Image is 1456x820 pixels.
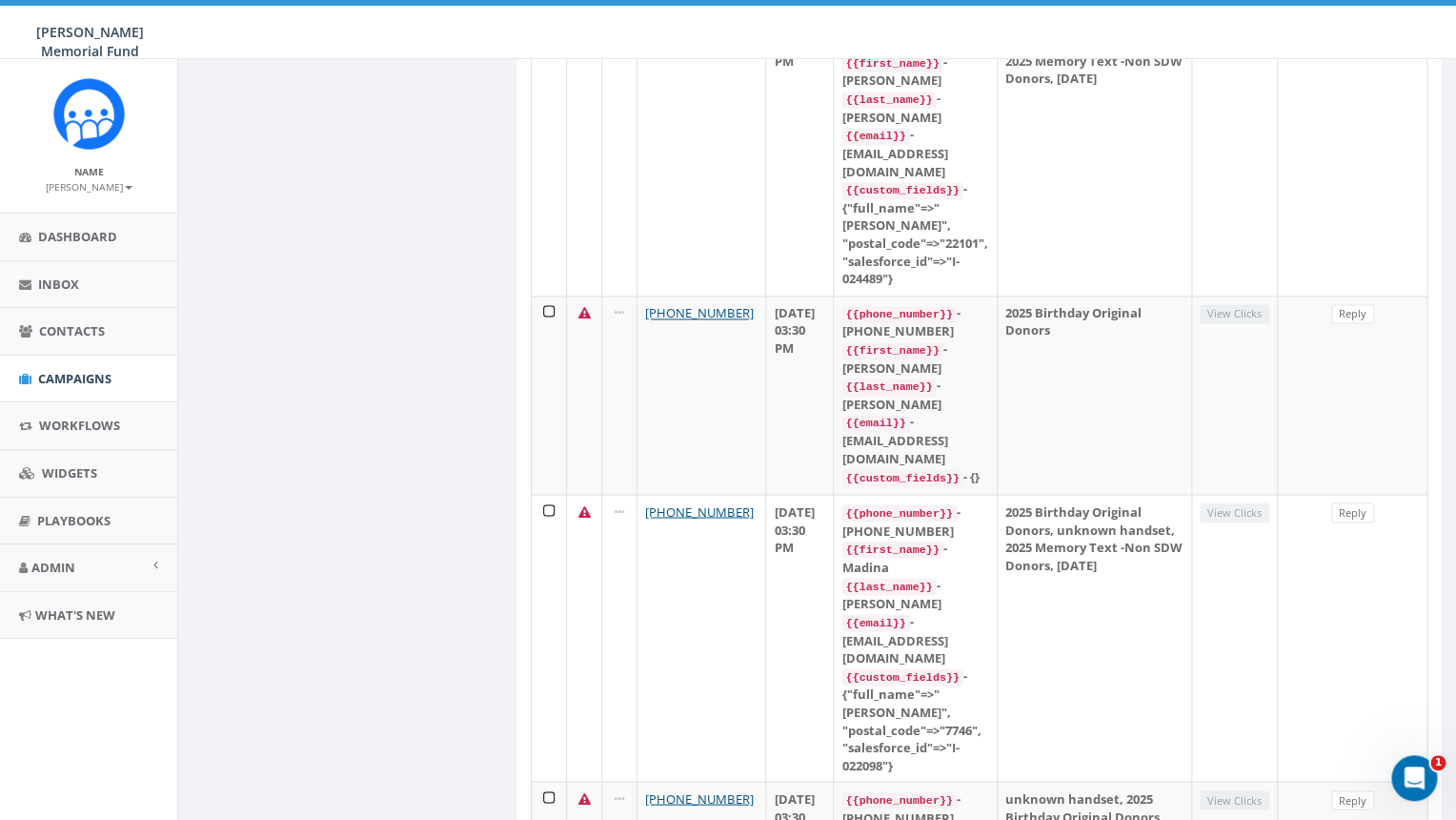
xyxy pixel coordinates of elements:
div: - Madina [841,539,989,575]
div: - {"full_name"=>"[PERSON_NAME]", "postal_code"=>"7746", "salesforce_id"=>"I-022098"} [841,666,989,774]
span: Campaigns [38,370,111,387]
a: [PHONE_NUMBER] [645,789,753,807]
code: {{first_name}} [841,541,942,558]
span: 1 [1430,755,1446,770]
code: {{email}} [841,415,909,432]
img: Rally_Corp_Icon.png [53,78,125,150]
code: {{first_name}} [841,342,942,359]
a: [PERSON_NAME] [46,177,132,195]
td: 2025 Birthday Original Donors, unknown handset, 2025 Memory Text -Non SDW Donors, [DATE] [998,494,1192,781]
code: {{last_name}} [841,92,936,109]
iframe: Intercom live chat [1391,755,1437,801]
div: - {"full_name"=>"[PERSON_NAME]", "postal_code"=>"22101", "salesforce_id"=>"I-024489"} [841,180,989,288]
div: - [EMAIL_ADDRESS][DOMAIN_NAME] [841,413,989,467]
small: [PERSON_NAME] [46,180,132,194]
code: {{last_name}} [841,578,936,595]
td: 2025 Birthday Original Donors, unknown handset, 2025 Memory Text -Non SDW Donors, [DATE] [998,8,1192,295]
small: Name [74,165,104,178]
a: Reply [1331,304,1374,324]
span: Workflows [39,417,120,434]
div: - {} [841,467,989,486]
span: Contacts [39,322,105,339]
code: {{last_name}} [841,379,936,396]
code: {{phone_number}} [841,306,956,323]
div: - [PERSON_NAME] [841,576,989,612]
span: Inbox [38,276,79,293]
span: Dashboard [38,228,117,245]
code: {{custom_fields}} [841,469,962,486]
code: {{phone_number}} [841,791,956,809]
td: [DATE] 03:30 PM [766,494,834,781]
code: {{email}} [841,614,909,631]
span: Widgets [42,464,97,482]
div: - [PERSON_NAME] [841,377,989,413]
code: {{custom_fields}} [841,668,962,686]
div: - [PHONE_NUMBER] [841,502,989,539]
code: {{email}} [841,128,909,145]
td: 2025 Birthday Original Donors [998,296,1192,494]
code: {{custom_fields}} [841,182,962,199]
code: {{first_name}} [841,55,942,72]
a: [PHONE_NUMBER] [645,502,753,520]
td: [DATE] 03:30 PM [766,8,834,295]
div: - [EMAIL_ADDRESS][DOMAIN_NAME] [841,612,989,666]
a: Reply [1331,502,1374,523]
div: - [PERSON_NAME] [841,340,989,377]
a: [PHONE_NUMBER] [645,304,753,321]
div: - [PHONE_NUMBER] [841,304,989,340]
div: - [PERSON_NAME] [841,90,989,126]
span: What's New [35,606,115,624]
div: - [EMAIL_ADDRESS][DOMAIN_NAME] [841,126,989,180]
span: Playbooks [37,512,111,529]
td: [DATE] 03:30 PM [766,296,834,494]
span: Admin [31,559,75,576]
code: {{phone_number}} [841,504,956,522]
a: Reply [1331,790,1374,810]
span: [PERSON_NAME] Memorial Fund [36,23,144,60]
div: - [PERSON_NAME] [841,53,989,90]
